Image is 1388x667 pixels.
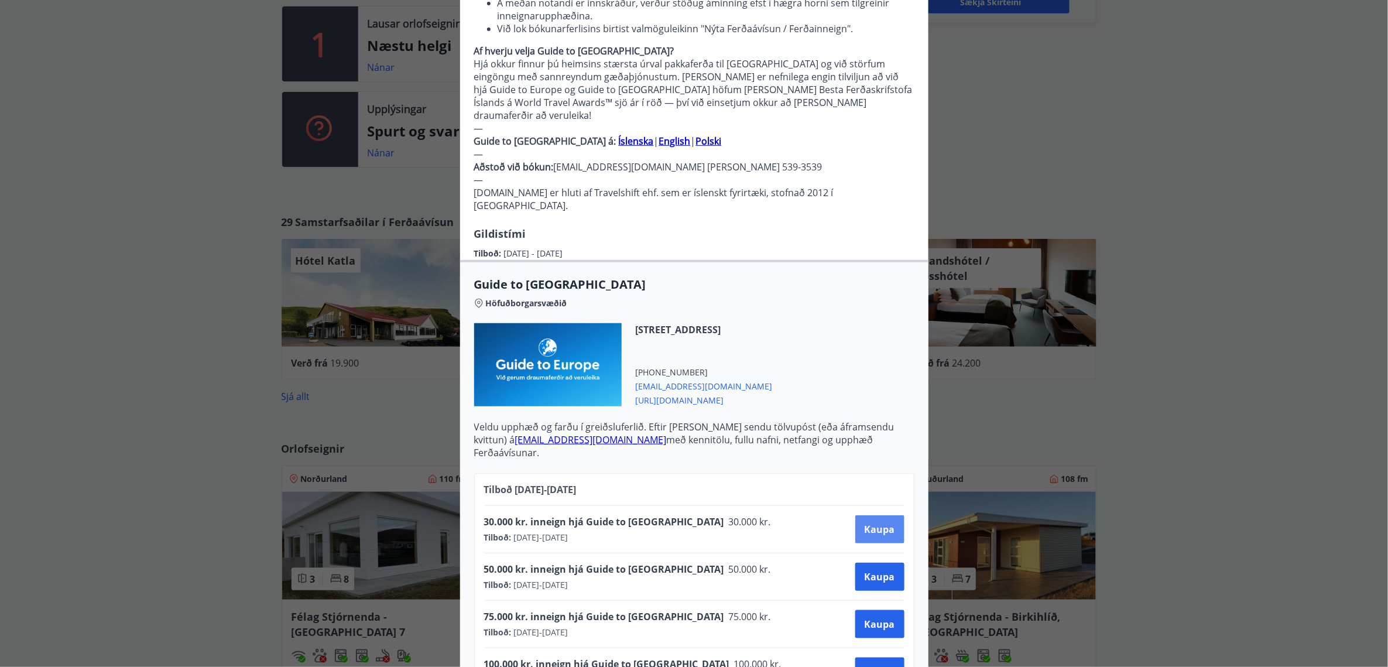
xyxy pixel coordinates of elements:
[619,135,654,148] a: Íslenska
[659,135,691,148] a: English
[504,248,563,259] span: [DATE] - [DATE]
[636,378,773,392] span: [EMAIL_ADDRESS][DOMAIN_NAME]
[474,276,914,293] span: Guide to [GEOGRAPHIC_DATA]
[636,367,773,378] span: [PHONE_NUMBER]
[474,160,914,173] p: [EMAIL_ADDRESS][DOMAIN_NAME] [PERSON_NAME] 539-3539
[474,227,526,241] span: Gildistími
[474,160,554,173] strong: Aðstoð við bókun:
[474,135,616,148] strong: Guide to [GEOGRAPHIC_DATA] á:
[474,45,674,57] strong: Af hverju velja Guide to [GEOGRAPHIC_DATA]?
[474,173,914,186] p: —
[636,392,773,406] span: [URL][DOMAIN_NAME]
[696,135,722,148] a: Polski
[474,248,504,259] span: Tilboð :
[636,323,773,336] span: [STREET_ADDRESS]
[474,122,914,135] p: —
[474,148,914,160] p: —
[474,135,914,148] p: | |
[486,297,567,309] span: Höfuðborgarsvæðið
[498,22,914,35] li: Við lok bókunarferlisins birtist valmöguleikinn "Nýta Ferðaávísun / Ferðainneign".
[474,57,914,122] p: Hjá okkur finnur þú heimsins stærsta úrval pakkaferða til [GEOGRAPHIC_DATA] og við störfum eingön...
[474,186,914,212] p: [DOMAIN_NAME] er hluti af Travelshift ehf. sem er íslenskt fyrirtæki, stofnað 2012 í [GEOGRAPHIC_...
